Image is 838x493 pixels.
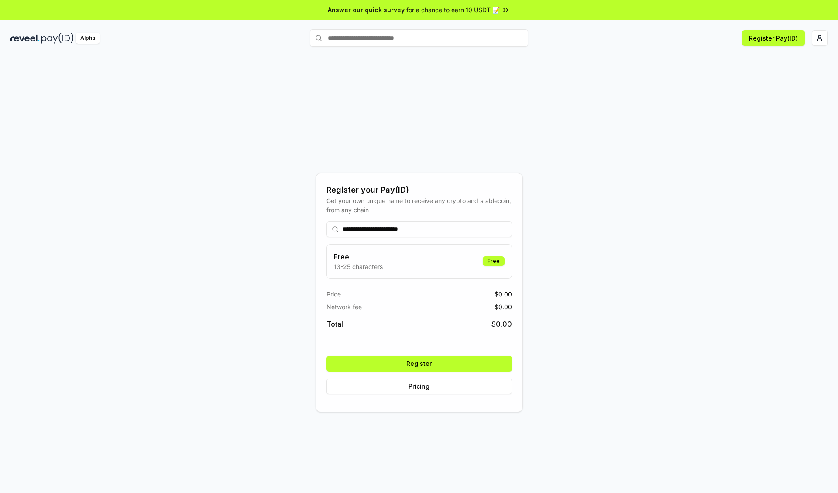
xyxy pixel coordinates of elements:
[328,5,405,14] span: Answer our quick survey
[334,252,383,262] h3: Free
[334,262,383,271] p: 13-25 characters
[483,256,505,266] div: Free
[326,356,512,372] button: Register
[326,290,341,299] span: Price
[495,302,512,311] span: $ 0.00
[326,379,512,394] button: Pricing
[41,33,74,44] img: pay_id
[491,319,512,329] span: $ 0.00
[326,184,512,196] div: Register your Pay(ID)
[742,30,805,46] button: Register Pay(ID)
[76,33,100,44] div: Alpha
[406,5,500,14] span: for a chance to earn 10 USDT 📝
[10,33,40,44] img: reveel_dark
[326,319,343,329] span: Total
[495,290,512,299] span: $ 0.00
[326,196,512,214] div: Get your own unique name to receive any crypto and stablecoin, from any chain
[326,302,362,311] span: Network fee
